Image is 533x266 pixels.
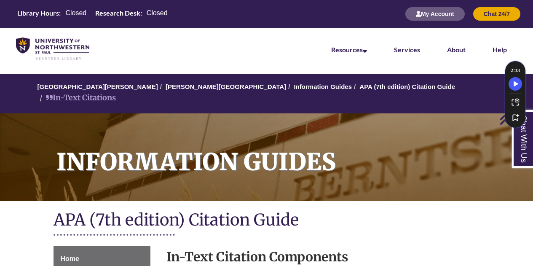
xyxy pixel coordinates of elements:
[61,255,79,262] span: Home
[65,9,86,16] span: Closed
[166,83,286,90] a: [PERSON_NAME][GEOGRAPHIC_DATA]
[493,46,507,54] a: Help
[14,8,62,18] th: Library Hours:
[16,38,89,61] img: UNWSP Library Logo
[405,7,465,21] button: My Account
[405,10,465,17] a: My Account
[37,92,116,104] li: In-Text Citations
[14,8,171,20] a: Hours Today
[54,210,480,232] h1: APA (7th edition) Citation Guide
[447,46,466,54] a: About
[473,7,520,21] button: Chat 24/7
[37,83,158,90] a: [GEOGRAPHIC_DATA][PERSON_NAME]
[359,83,455,90] a: APA (7th edition) Citation Guide
[473,10,520,17] a: Chat 24/7
[147,9,168,16] span: Closed
[47,113,533,190] h1: Information Guides
[499,114,531,125] a: Back to Top
[394,46,420,54] a: Services
[294,83,352,90] a: Information Guides
[92,8,143,18] th: Research Desk:
[14,8,171,19] table: Hours Today
[331,46,367,54] a: Resources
